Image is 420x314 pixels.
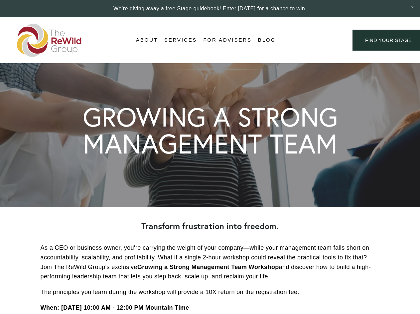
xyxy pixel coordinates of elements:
a: folder dropdown [164,35,197,45]
h1: GROWING A STRONG [83,104,338,130]
strong: Transform frustration into freedom. [141,220,279,231]
img: The ReWild Group [17,24,82,57]
p: The principles you learn during the workshop will provide a 10X return on the registration fee. [41,287,380,297]
h1: MANAGEMENT TEAM [83,130,338,157]
p: As a CEO or business owner, you're carrying the weight of your company—while your management team... [41,243,380,281]
span: About [136,36,158,45]
strong: When: [41,304,60,311]
a: Blog [258,35,276,45]
a: For Advisers [203,35,251,45]
strong: Growing a Strong Management Team Workshop [137,264,279,270]
span: Services [164,36,197,45]
a: folder dropdown [136,35,158,45]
